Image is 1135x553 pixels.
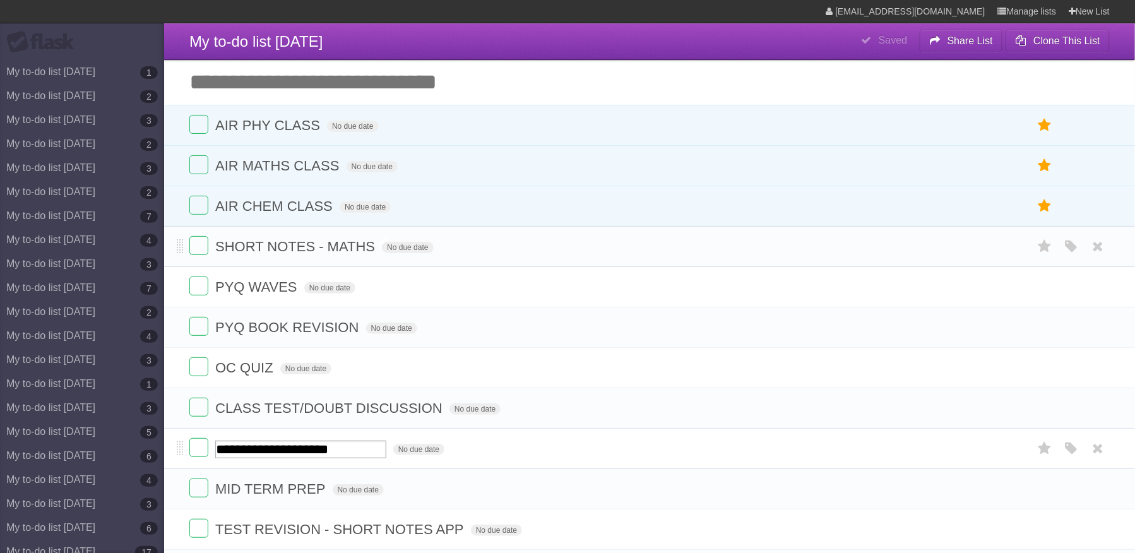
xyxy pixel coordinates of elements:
b: 3 [140,162,158,175]
span: No due date [366,323,417,334]
b: Share List [948,35,993,46]
label: Star task [1033,438,1057,459]
b: 3 [140,114,158,127]
span: MID TERM PREP [215,481,328,497]
span: No due date [340,201,391,213]
b: 7 [140,210,158,223]
b: 1 [140,66,158,79]
span: No due date [347,161,398,172]
b: 3 [140,258,158,271]
span: PYQ WAVES [215,279,300,295]
b: 3 [140,402,158,415]
span: No due date [333,484,384,496]
b: 7 [140,282,158,295]
span: OC QUIZ [215,360,276,376]
b: 2 [140,186,158,199]
b: 3 [140,354,158,367]
label: Done [189,236,208,255]
b: 2 [140,90,158,103]
label: Star task [1033,236,1057,257]
span: No due date [304,282,355,294]
button: Clone This List [1006,30,1110,52]
span: PYQ BOOK REVISION [215,319,362,335]
button: Share List [920,30,1003,52]
span: AIR CHEM CLASS [215,198,336,214]
b: 4 [140,330,158,343]
span: No due date [327,121,378,132]
b: 6 [140,450,158,463]
div: Flask [6,31,82,54]
label: Done [189,438,208,457]
b: 2 [140,306,158,319]
label: Done [189,196,208,215]
span: No due date [471,525,522,536]
b: 2 [140,138,158,151]
label: Done [189,115,208,134]
span: My to-do list [DATE] [189,33,323,50]
b: 4 [140,474,158,487]
label: Done [189,519,208,538]
b: 1 [140,378,158,391]
span: AIR MATHS CLASS [215,158,342,174]
span: CLASS TEST/DOUBT DISCUSSION [215,400,446,416]
label: Star task [1033,155,1057,176]
b: 6 [140,522,158,535]
label: Done [189,317,208,336]
b: Saved [879,35,907,45]
b: 4 [140,234,158,247]
label: Done [189,398,208,417]
b: 5 [140,426,158,439]
label: Done [189,357,208,376]
span: AIR PHY CLASS [215,117,323,133]
span: No due date [393,444,444,455]
span: No due date [280,363,331,374]
span: No due date [382,242,433,253]
span: SHORT NOTES - MATHS [215,239,378,254]
label: Done [189,276,208,295]
span: TEST REVISION - SHORT NOTES APP [215,521,467,537]
b: Clone This List [1033,35,1100,46]
label: Star task [1033,196,1057,217]
span: No due date [449,403,501,415]
b: 3 [140,498,158,511]
label: Star task [1033,115,1057,136]
label: Done [189,155,208,174]
label: Done [189,479,208,497]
